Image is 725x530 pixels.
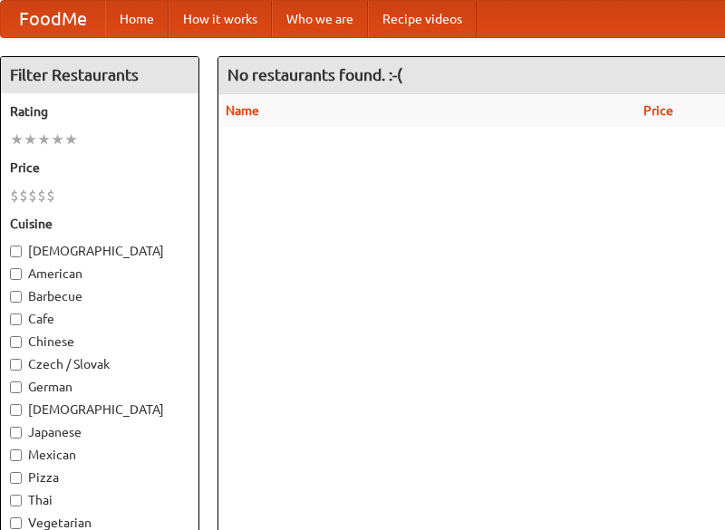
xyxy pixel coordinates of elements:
a: Who we are [272,1,368,37]
li: ★ [51,130,64,149]
label: Thai [10,491,189,509]
label: Cafe [10,310,189,328]
li: ★ [10,130,24,149]
input: Mexican [10,449,22,461]
label: German [10,378,189,396]
h5: Rating [10,102,189,120]
li: ★ [64,130,78,149]
label: [DEMOGRAPHIC_DATA] [10,242,189,260]
input: Chinese [10,336,22,348]
a: Name [226,103,259,118]
input: Pizza [10,472,22,484]
label: American [10,265,189,283]
label: [DEMOGRAPHIC_DATA] [10,400,189,419]
label: Pizza [10,468,189,487]
h5: Price [10,159,189,177]
li: $ [10,186,19,206]
li: $ [28,186,37,206]
li: $ [46,186,55,206]
li: $ [37,186,46,206]
ng-pluralize: No restaurants found. :-( [227,66,402,83]
input: Barbecue [10,291,22,303]
a: Price [643,103,673,118]
label: Mexican [10,446,189,464]
li: $ [19,186,28,206]
input: German [10,381,22,393]
li: ★ [37,130,51,149]
a: How it works [169,1,272,37]
input: Japanese [10,427,22,438]
h5: Cuisine [10,215,189,233]
a: Home [105,1,169,37]
input: Cafe [10,313,22,325]
h4: Filter Restaurants [1,57,198,93]
label: Japanese [10,423,189,441]
input: Vegetarian [10,517,22,529]
label: Barbecue [10,287,189,305]
input: [DEMOGRAPHIC_DATA] [10,404,22,416]
label: Chinese [10,332,189,351]
a: Recipe videos [368,1,477,37]
input: American [10,268,22,280]
label: Czech / Slovak [10,355,189,373]
input: Thai [10,495,22,506]
a: FoodMe [1,1,105,37]
input: Czech / Slovak [10,359,22,371]
input: [DEMOGRAPHIC_DATA] [10,246,22,257]
li: ★ [24,130,37,149]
